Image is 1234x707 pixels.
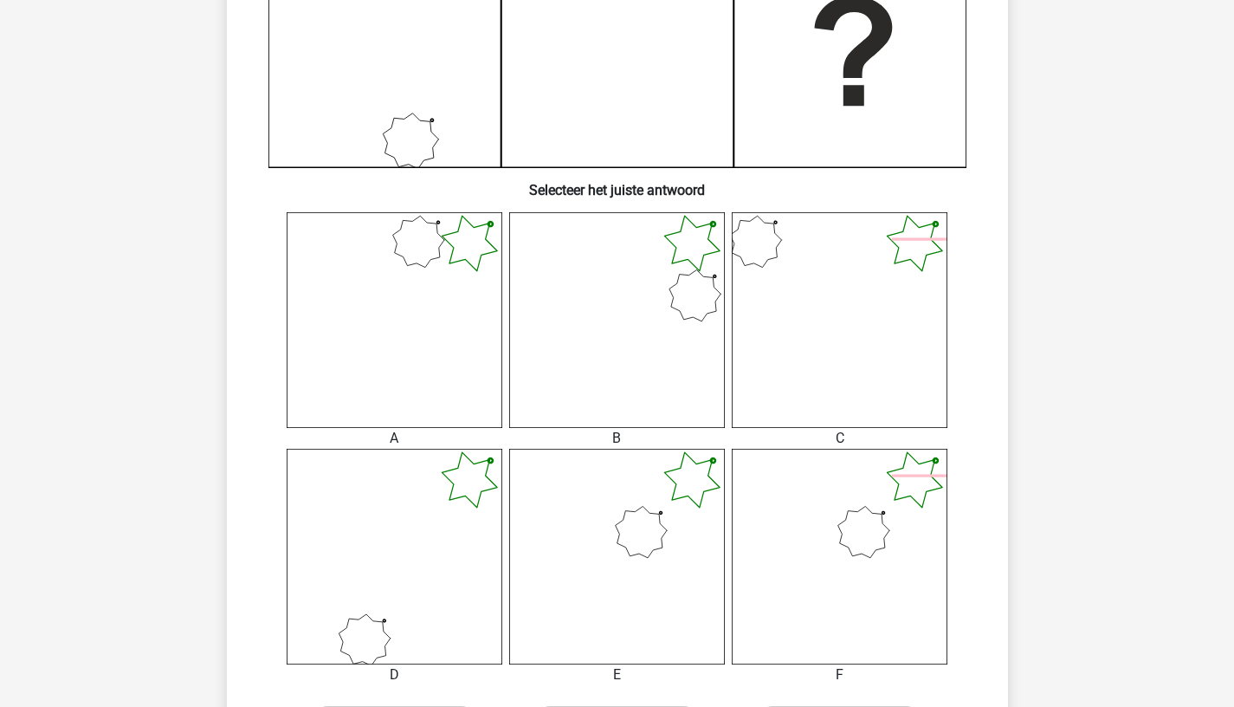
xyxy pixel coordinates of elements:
div: B [496,428,738,449]
div: E [496,665,738,685]
h6: Selecteer het juiste antwoord [255,168,980,198]
div: D [274,665,515,685]
div: C [719,428,960,449]
div: F [719,665,960,685]
div: A [274,428,515,449]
